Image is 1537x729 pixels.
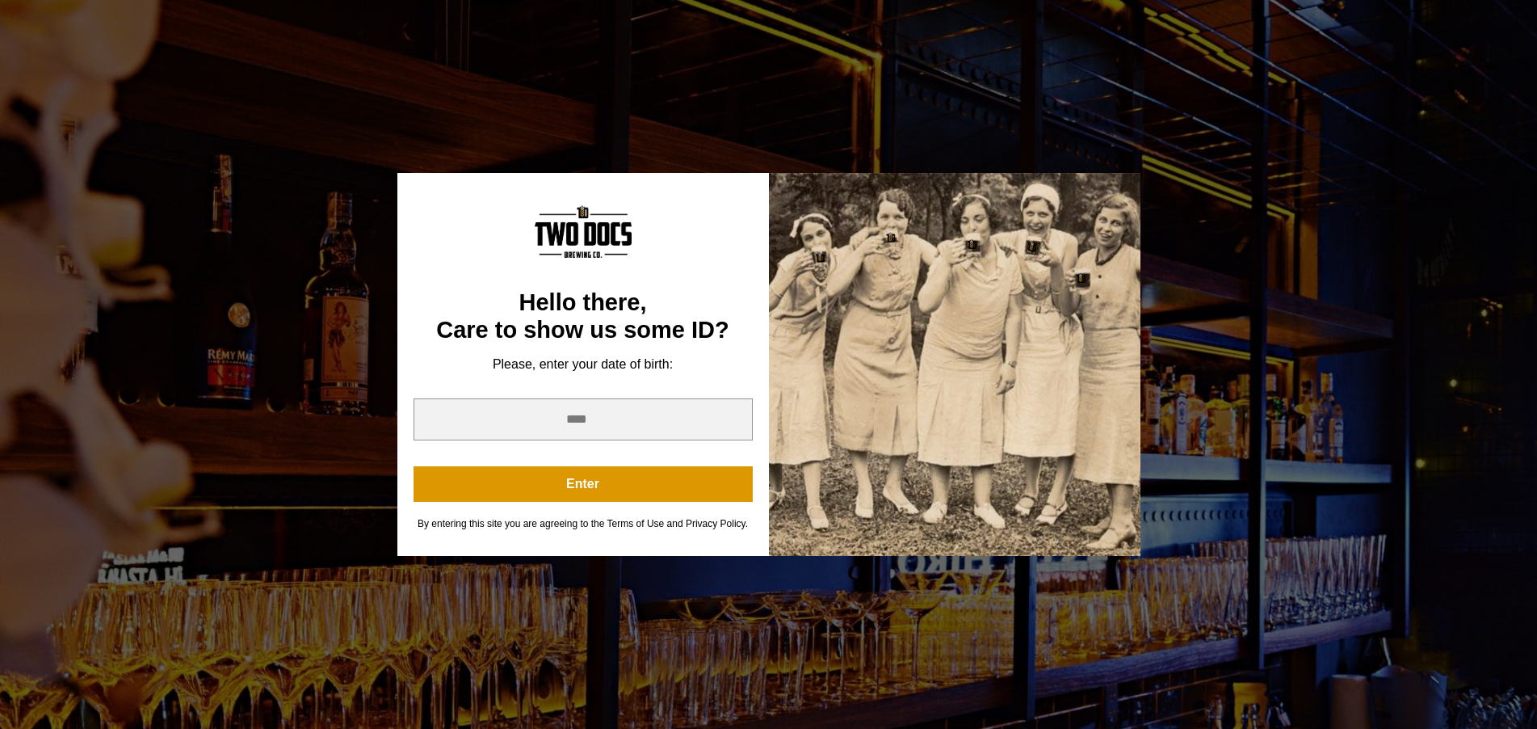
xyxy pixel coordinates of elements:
[414,518,753,530] div: By entering this site you are agreeing to the Terms of Use and Privacy Policy.
[535,205,632,258] img: Content Logo
[414,466,753,502] button: Enter
[414,356,753,373] div: Please, enter your date of birth:
[414,289,753,343] div: Hello there, Care to show us some ID?
[414,398,753,440] input: year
